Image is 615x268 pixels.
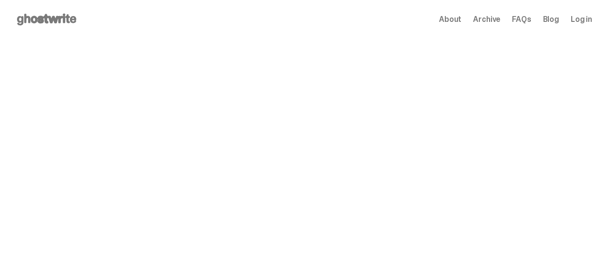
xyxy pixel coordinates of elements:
[512,16,531,23] a: FAQs
[543,16,559,23] a: Blog
[439,16,461,23] a: About
[473,16,500,23] a: Archive
[571,16,592,23] a: Log in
